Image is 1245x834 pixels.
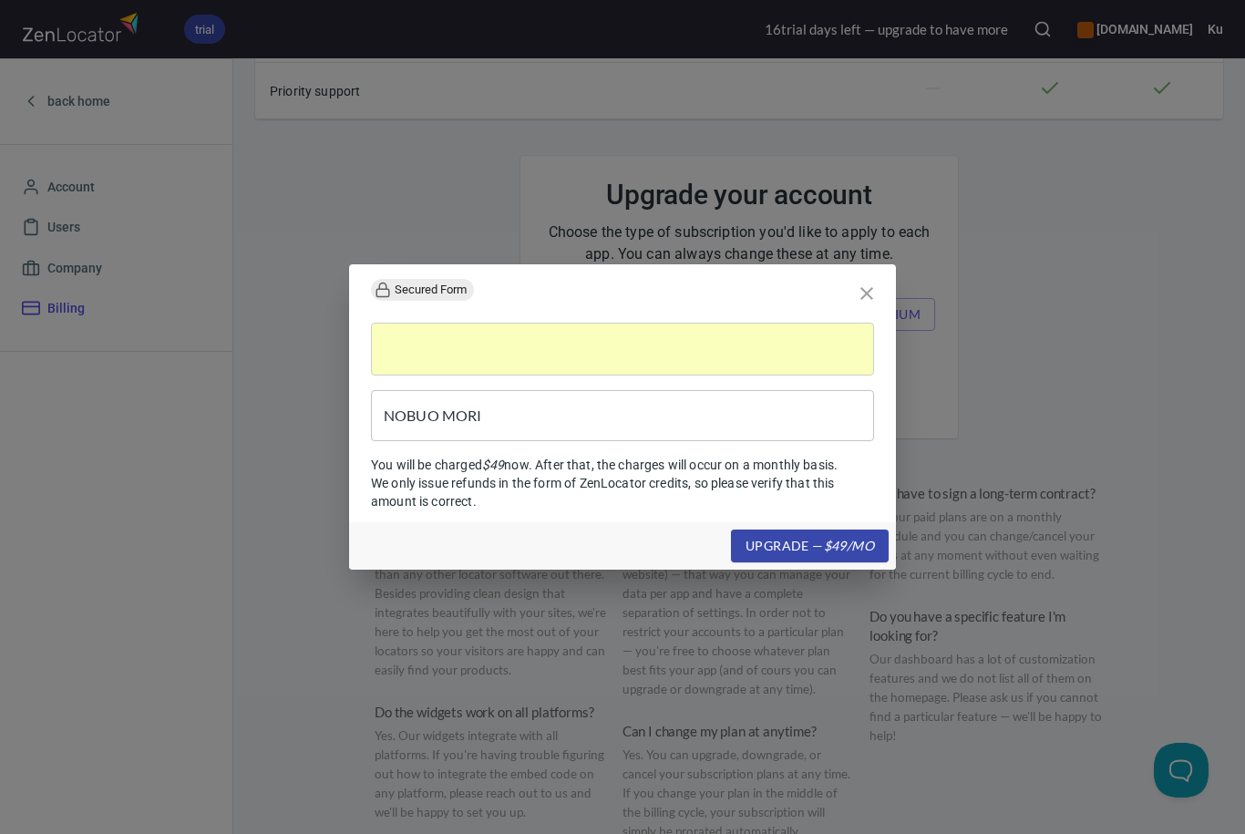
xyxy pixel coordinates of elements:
em: $ 49 [482,458,504,472]
button: upgrade —$49/mo [731,530,889,563]
button: close [845,272,889,315]
span: Secured Form [387,280,474,299]
input: Name on card [371,390,874,441]
p: You will be charged now. After that, the charges will occur on a monthly basis. We only issue ref... [371,456,874,510]
iframe: セキュアなカード支払い入力フレーム [385,340,860,357]
span: upgrade — [746,535,874,558]
em: $ 49 /mo [824,535,874,558]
